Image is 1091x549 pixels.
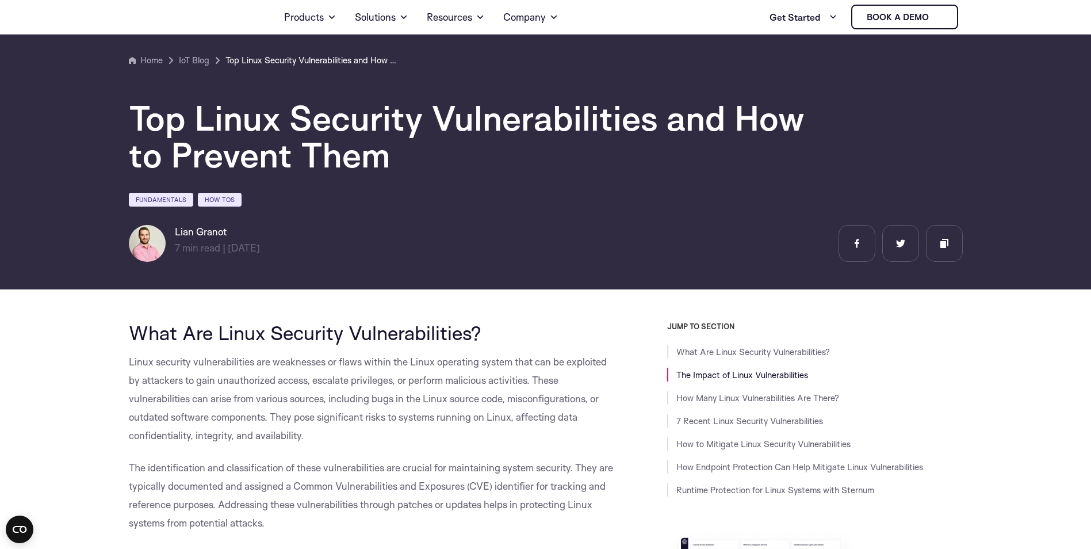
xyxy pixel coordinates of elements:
a: The Impact of Linux Vulnerabilities [676,369,808,380]
a: 7 Recent Linux Security Vulnerabilities [676,415,823,426]
a: How to Mitigate Linux Security Vulnerabilities [676,439,851,449]
button: Open CMP widget [6,516,33,543]
a: How Endpoint Protection Can Help Mitigate Linux Vulnerabilities [676,462,923,472]
a: Fundamentals [129,193,193,207]
img: sternum iot [933,13,943,22]
a: Resources [427,1,485,33]
h1: Top Linux Security Vulnerabilities and How to Prevent Them [129,100,819,173]
a: Home [129,54,163,67]
a: IoT Blog [179,54,209,67]
img: sternum iot [129,10,218,25]
a: What Are Linux Security Vulnerabilities? [676,346,830,357]
a: Company [503,1,558,33]
span: [DATE] [228,242,260,254]
span: The identification and classification of these vulnerabilities are crucial for maintaining system... [129,462,613,529]
a: How Many Linux Vulnerabilities Are There? [676,392,839,403]
h6: Lian Granot [175,225,260,239]
h3: JUMP TO SECTION [667,322,963,331]
a: Products [284,1,336,33]
span: min read | [175,242,225,254]
a: How Tos [198,193,242,207]
span: What Are Linux Security Vulnerabilities? [129,321,481,345]
img: Lian Granot [129,225,166,262]
a: Runtime Protection for Linux Systems with Sternum [676,485,874,495]
a: Book a demo [851,5,958,29]
a: Top Linux Security Vulnerabilities and How to Prevent Them [225,54,398,67]
a: Get Started [770,6,837,29]
span: Linux security vulnerabilities are weaknesses or flaws within the Linux operating system that can... [129,356,607,441]
a: Solutions [355,1,408,33]
span: 7 [175,242,180,254]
